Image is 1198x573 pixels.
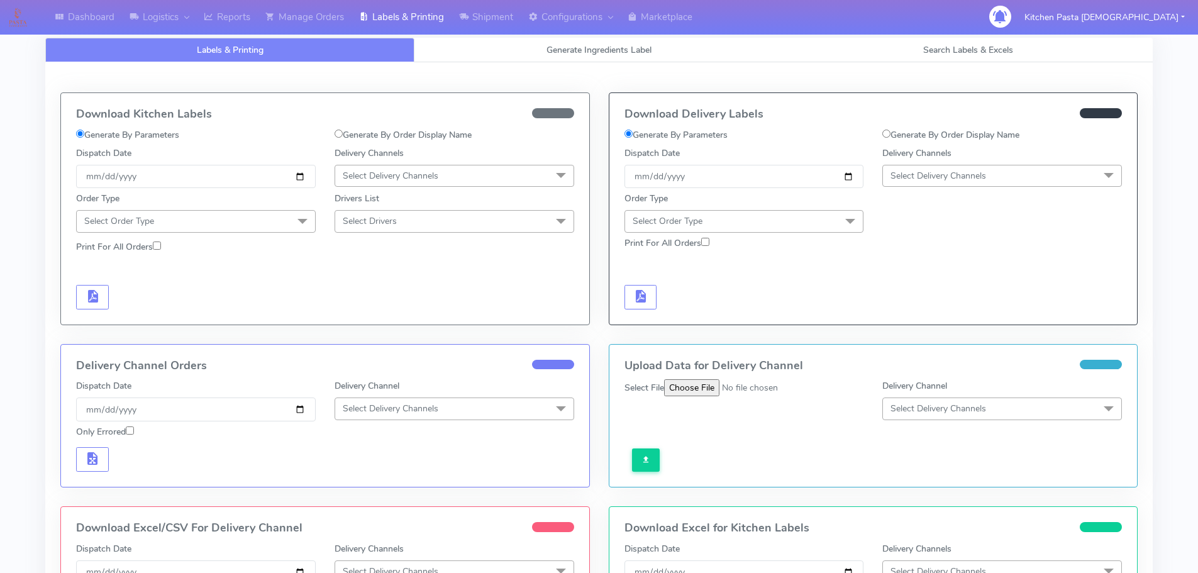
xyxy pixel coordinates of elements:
label: Delivery Channels [335,542,404,555]
input: Print For All Orders [153,242,161,250]
label: Delivery Channels [335,147,404,160]
h4: Download Excel for Kitchen Labels [624,522,1123,535]
span: Select Delivery Channels [343,403,438,414]
input: Generate By Parameters [76,130,84,138]
label: Generate By Order Display Name [882,128,1019,142]
label: Dispatch Date [76,147,131,160]
h4: Download Kitchen Labels [76,108,574,121]
input: Generate By Order Display Name [335,130,343,138]
input: Only Errored [126,426,134,435]
input: Print For All Orders [701,238,709,246]
label: Delivery Channel [335,379,399,392]
span: Select Drivers [343,215,397,227]
label: Order Type [624,192,668,205]
span: Select Delivery Channels [890,170,986,182]
label: Order Type [76,192,119,205]
span: Generate Ingredients Label [546,44,652,56]
label: Delivery Channels [882,542,951,555]
label: Print For All Orders [624,236,709,250]
ul: Tabs [45,38,1153,62]
label: Dispatch Date [76,379,131,392]
h4: Download Delivery Labels [624,108,1123,121]
input: Generate By Parameters [624,130,633,138]
span: Labels & Printing [197,44,263,56]
label: Dispatch Date [624,542,680,555]
input: Generate By Order Display Name [882,130,890,138]
label: Generate By Parameters [624,128,728,142]
label: Dispatch Date [624,147,680,160]
button: Kitchen Pasta [DEMOGRAPHIC_DATA] [1015,4,1194,30]
span: Select Order Type [633,215,702,227]
span: Select Order Type [84,215,154,227]
label: Only Errored [76,425,134,438]
label: Dispatch Date [76,542,131,555]
span: Select Delivery Channels [890,403,986,414]
label: Generate By Parameters [76,128,179,142]
h4: Upload Data for Delivery Channel [624,360,1123,372]
label: Print For All Orders [76,240,161,253]
h4: Delivery Channel Orders [76,360,574,372]
h4: Download Excel/CSV For Delivery Channel [76,522,574,535]
label: Delivery Channels [882,147,951,160]
span: Search Labels & Excels [923,44,1013,56]
label: Generate By Order Display Name [335,128,472,142]
label: Delivery Channel [882,379,947,392]
label: Select File [624,381,664,394]
label: Drivers List [335,192,379,205]
span: Select Delivery Channels [343,170,438,182]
